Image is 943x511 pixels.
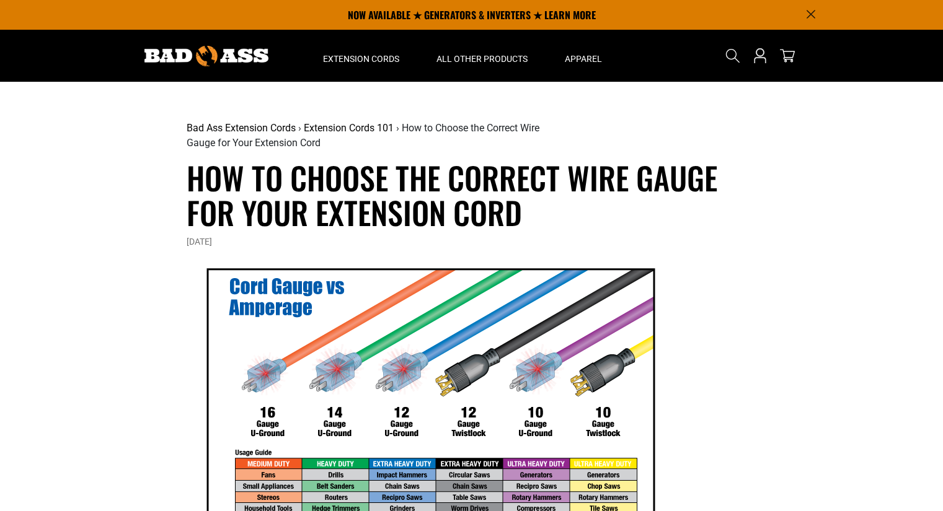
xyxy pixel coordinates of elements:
span: Apparel [565,53,602,64]
a: Extension Cords 101 [304,122,394,134]
a: Bad Ass Extension Cords [187,122,296,134]
time: [DATE] [187,237,212,247]
summary: All Other Products [418,30,546,82]
img: Bad Ass Extension Cords [144,46,268,66]
span: All Other Products [436,53,528,64]
span: Extension Cords [323,53,399,64]
span: › [396,122,399,134]
span: › [298,122,301,134]
summary: Search [723,46,743,66]
summary: Apparel [546,30,621,82]
h1: How to Choose the Correct Wire Gauge for Your Extension Cord [187,160,757,229]
summary: Extension Cords [304,30,418,82]
nav: breadcrumbs [187,121,567,151]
